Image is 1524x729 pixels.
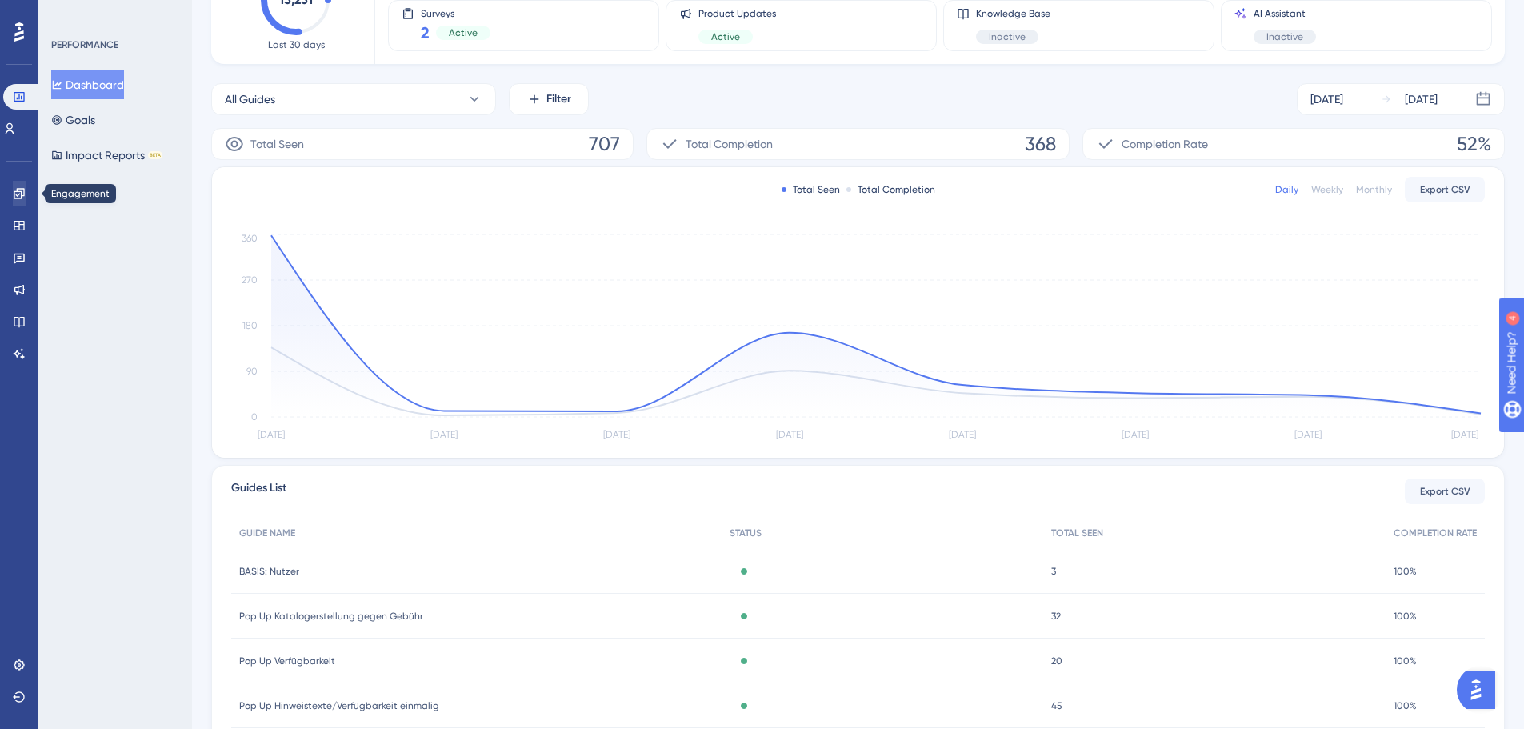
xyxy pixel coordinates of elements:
[111,8,116,21] div: 4
[1051,527,1103,539] span: TOTAL SEEN
[686,134,773,154] span: Total Completion
[846,183,935,196] div: Total Completion
[1025,131,1056,157] span: 368
[51,141,162,170] button: Impact ReportsBETA
[589,131,620,157] span: 707
[1405,177,1485,202] button: Export CSV
[509,83,589,115] button: Filter
[449,26,478,39] span: Active
[51,70,124,99] button: Dashboard
[239,655,335,667] span: Pop Up Verfügbarkeit
[1457,131,1491,157] span: 52%
[1457,666,1505,714] iframe: UserGuiding AI Assistant Launcher
[1356,183,1392,196] div: Monthly
[211,83,496,115] button: All Guides
[251,411,258,423] tspan: 0
[1394,565,1417,578] span: 100%
[239,527,295,539] span: GUIDE NAME
[421,7,490,18] span: Surveys
[250,134,304,154] span: Total Seen
[1394,610,1417,623] span: 100%
[1405,90,1438,109] div: [DATE]
[239,699,439,712] span: Pop Up Hinweistexte/Verfügbarkeit einmalig
[949,429,976,440] tspan: [DATE]
[1311,183,1343,196] div: Weekly
[246,366,258,377] tspan: 90
[776,429,803,440] tspan: [DATE]
[1275,183,1298,196] div: Daily
[242,274,258,286] tspan: 270
[239,565,299,578] span: BASIS: Nutzer
[225,90,275,109] span: All Guides
[268,38,325,51] span: Last 30 days
[1122,429,1149,440] tspan: [DATE]
[989,30,1026,43] span: Inactive
[1122,134,1208,154] span: Completion Rate
[258,429,285,440] tspan: [DATE]
[730,527,762,539] span: STATUS
[1405,479,1485,504] button: Export CSV
[242,233,258,244] tspan: 360
[1051,655,1062,667] span: 20
[1266,30,1303,43] span: Inactive
[239,610,423,623] span: Pop Up Katalogerstellung gegen Gebühr
[546,90,571,109] span: Filter
[430,429,458,440] tspan: [DATE]
[51,106,95,134] button: Goals
[1051,699,1062,712] span: 45
[603,429,630,440] tspan: [DATE]
[51,38,118,51] div: PERFORMANCE
[1294,429,1322,440] tspan: [DATE]
[148,151,162,159] div: BETA
[38,4,100,23] span: Need Help?
[976,7,1050,20] span: Knowledge Base
[1420,183,1470,196] span: Export CSV
[1310,90,1343,109] div: [DATE]
[1394,655,1417,667] span: 100%
[1394,699,1417,712] span: 100%
[1451,429,1478,440] tspan: [DATE]
[242,320,258,331] tspan: 180
[1051,565,1056,578] span: 3
[711,30,740,43] span: Active
[421,22,430,44] span: 2
[1420,485,1470,498] span: Export CSV
[1254,7,1316,20] span: AI Assistant
[1394,527,1477,539] span: COMPLETION RATE
[1051,610,1061,623] span: 32
[698,7,776,20] span: Product Updates
[231,479,286,504] span: Guides List
[782,183,840,196] div: Total Seen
